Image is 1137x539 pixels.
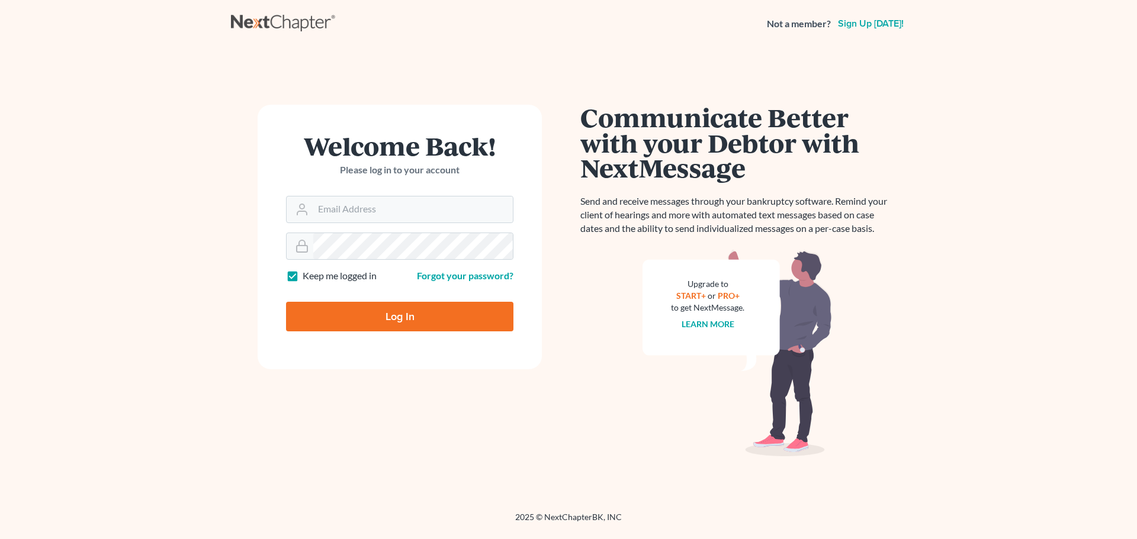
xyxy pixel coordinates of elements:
[580,195,894,235] p: Send and receive messages through your bankruptcy software. Remind your client of hearings and mo...
[676,291,706,301] a: START+
[836,19,906,28] a: Sign up [DATE]!
[286,302,513,331] input: Log In
[313,196,513,222] input: Email Address
[708,291,716,301] span: or
[303,269,377,283] label: Keep me logged in
[643,250,832,457] img: nextmessage_bg-59042aed3d76b12b5cd301f8e5b87938c9018125f34e5fa2b7a6b67550977c72.svg
[417,270,513,281] a: Forgot your password?
[718,291,740,301] a: PRO+
[671,302,744,314] div: to get NextMessage.
[767,17,831,31] strong: Not a member?
[580,105,894,180] h1: Communicate Better with your Debtor with NextMessage
[231,511,906,532] div: 2025 © NextChapterBK, INC
[682,319,734,329] a: Learn more
[286,133,513,159] h1: Welcome Back!
[671,278,744,290] div: Upgrade to
[286,163,513,177] p: Please log in to your account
